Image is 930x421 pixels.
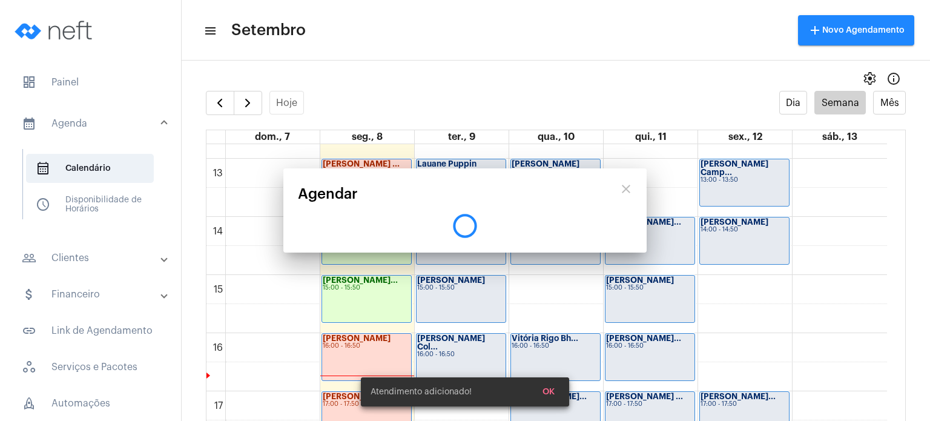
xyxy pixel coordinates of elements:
div: 16 [211,342,225,353]
mat-icon: sidenav icon [22,287,36,302]
div: 16:00 - 16:50 [606,343,694,350]
div: 17:00 - 17:50 [701,401,788,408]
mat-panel-title: Financeiro [22,287,162,302]
span: sidenav icon [36,197,50,212]
strong: [PERSON_NAME]... [701,393,776,400]
strong: [PERSON_NAME] ... [606,393,683,400]
a: 8 de setembro de 2025 [349,130,385,144]
div: 13:00 - 13:50 [701,177,788,184]
button: Hoje [269,91,305,114]
strong: [PERSON_NAME] ... [323,160,400,168]
button: Semana [814,91,866,114]
strong: [PERSON_NAME] [701,218,768,226]
span: Setembro [231,21,306,40]
mat-icon: sidenav icon [22,116,36,131]
a: 9 de setembro de 2025 [446,130,478,144]
span: Novo Agendamento [808,26,905,35]
a: 13 de setembro de 2025 [820,130,860,144]
div: 17:00 - 17:50 [606,401,694,408]
a: 7 de setembro de 2025 [252,130,292,144]
mat-icon: add [808,23,822,38]
div: 17:00 - 17:50 [323,401,411,408]
span: Agendar [298,186,358,202]
span: Calendário [26,154,154,183]
span: Link de Agendamento [12,316,169,345]
span: Serviços e Pacotes [12,353,169,382]
button: Próximo Semana [234,91,262,115]
div: 16:00 - 16:50 [323,343,411,350]
strong: [PERSON_NAME] [323,393,391,400]
mat-panel-title: Agenda [22,116,162,131]
img: logo-neft-novo-2.png [10,6,101,55]
strong: [PERSON_NAME] Col... [417,334,485,351]
strong: [PERSON_NAME] [417,276,485,284]
div: 13 [211,168,225,179]
strong: [PERSON_NAME] Camp... [701,160,768,176]
div: 16:00 - 16:50 [417,351,505,358]
strong: [PERSON_NAME] [606,276,674,284]
span: settings [862,71,877,86]
a: 12 de setembro de 2025 [726,130,765,144]
div: 15:00 - 15:50 [323,285,411,291]
mat-panel-title: Clientes [22,251,162,265]
mat-icon: sidenav icon [22,251,36,265]
span: Painel [12,68,169,97]
span: Disponibilidade de Horários [26,190,154,219]
a: 10 de setembro de 2025 [535,130,577,144]
div: 14:00 - 14:50 [606,227,694,233]
mat-icon: sidenav icon [203,24,216,38]
mat-icon: sidenav icon [22,323,36,338]
strong: Vitória Rigo Bh... [512,334,578,342]
div: 16:00 - 16:50 [512,343,599,350]
div: 14:00 - 14:50 [701,227,788,233]
span: sidenav icon [22,396,36,411]
button: Semana Anterior [206,91,234,115]
strong: [PERSON_NAME] [323,334,391,342]
span: sidenav icon [22,360,36,374]
mat-icon: Info [886,71,901,86]
div: 15 [211,284,225,295]
div: 15:00 - 15:50 [417,285,505,291]
span: Automações [12,389,169,418]
a: 11 de setembro de 2025 [633,130,669,144]
div: 17 [212,400,225,411]
span: sidenav icon [36,161,50,176]
span: Atendimento adicionado! [371,386,472,398]
button: Dia [779,91,808,114]
div: 15:00 - 15:50 [606,285,694,291]
button: Mês [873,91,906,114]
strong: [PERSON_NAME]... [606,334,681,342]
strong: [PERSON_NAME] [512,160,579,168]
div: 14 [211,226,225,237]
span: sidenav icon [22,75,36,90]
mat-icon: close [619,182,633,196]
span: OK [542,388,555,396]
strong: Lauane Puppin [417,160,477,168]
strong: [PERSON_NAME]... [323,276,398,284]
